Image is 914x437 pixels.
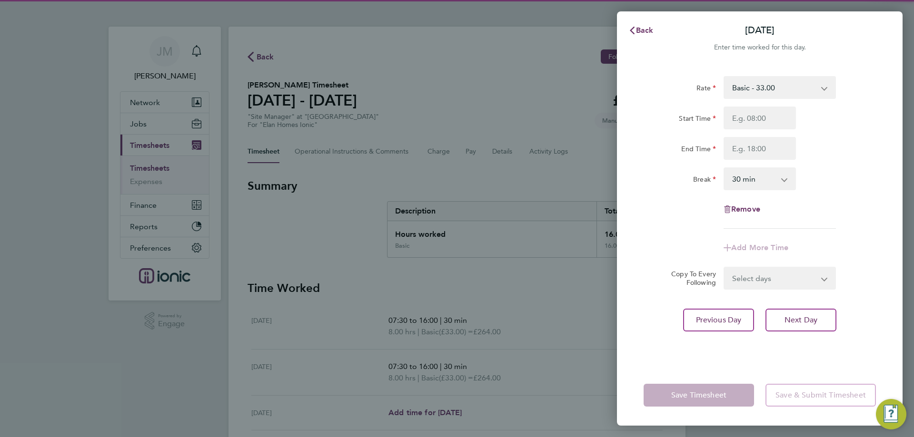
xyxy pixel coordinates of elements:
button: Remove [724,205,760,213]
button: Back [619,21,663,40]
label: Start Time [679,114,716,126]
span: Previous Day [696,315,742,325]
input: E.g. 18:00 [724,137,796,160]
div: Enter time worked for this day. [617,42,903,53]
label: Rate [696,84,716,95]
input: E.g. 08:00 [724,107,796,129]
label: Break [693,175,716,186]
span: Remove [731,204,760,214]
span: Next Day [785,315,817,325]
button: Engage Resource Center [876,399,906,429]
label: End Time [681,145,716,156]
button: Next Day [765,309,836,331]
button: Previous Day [683,309,754,331]
span: Back [636,26,654,35]
label: Copy To Every Following [664,270,716,287]
p: [DATE] [745,24,775,37]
